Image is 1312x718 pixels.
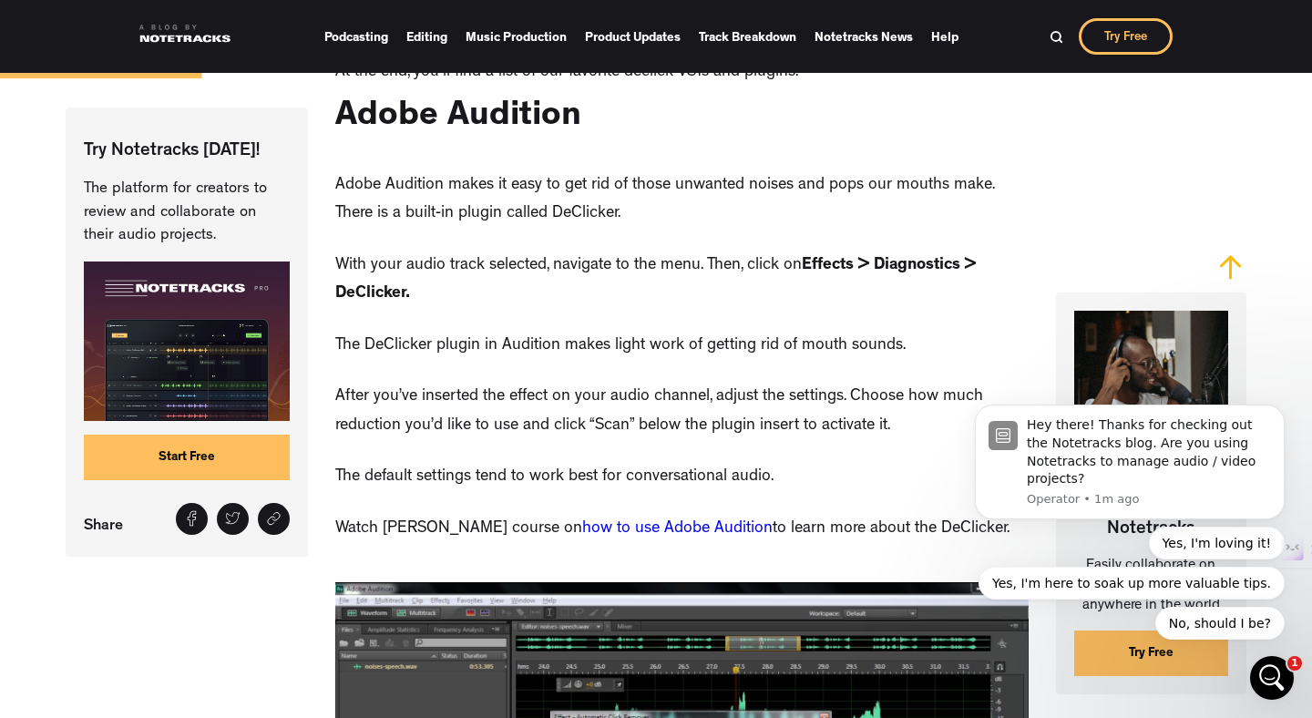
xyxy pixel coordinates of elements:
[84,436,290,481] a: Start Free
[335,59,798,88] p: At the end, you'll find a list of our favorite declick VSTs and plugins.
[582,521,773,538] a: how to use Adobe Audition
[176,503,208,535] a: Share on Facebook
[931,24,958,50] a: Help
[335,516,1010,573] p: Watch [PERSON_NAME] course on to learn more about the DeClicker.
[84,178,290,248] p: The platform for creators to review and collaborate on their audio projects.
[406,24,447,50] a: Editing
[699,24,796,50] a: Track Breakdown
[815,24,913,50] a: Notetracks News
[335,384,1028,441] p: After you’ve inserted the effect on your audio channel, adjust the settings. Choose how much redu...
[335,252,1028,310] p: With your audio track selected, navigate to the menu. Then, click on
[335,97,581,140] h2: Adobe Audition
[335,464,774,493] p: The default settings tend to work best for conversational audio.
[335,172,1028,230] p: Adobe Audition makes it easy to get rid of those unwanted noises and pops our mouths make. There ...
[84,513,132,539] p: Share
[217,503,249,535] a: Tweet
[585,24,681,50] a: Product Updates
[266,511,282,527] img: Share link icon
[948,377,1312,669] iframe: Intercom notifications message
[1287,656,1302,671] span: 1
[324,24,388,50] a: Podcasting
[1079,18,1173,55] a: Try Free
[1250,656,1294,700] iframe: Intercom live chat
[1050,30,1063,44] img: Search Bar
[335,333,906,362] p: The DeClicker plugin in Audition makes light work of getting rid of mouth sounds.
[84,139,290,164] p: Try Notetracks [DATE]!
[466,24,567,50] a: Music Production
